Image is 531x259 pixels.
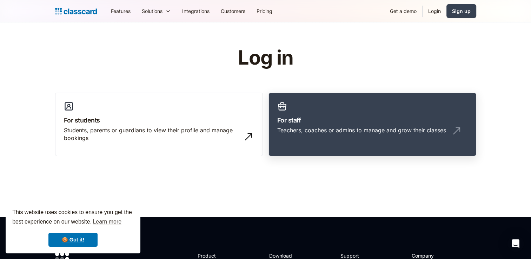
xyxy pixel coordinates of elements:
a: Customers [215,3,251,19]
div: Students, parents or guardians to view their profile and manage bookings [64,126,240,142]
a: learn more about cookies [92,217,122,227]
h1: Log in [154,47,377,69]
div: Teachers, coaches or admins to manage and grow their classes [277,126,446,134]
a: Get a demo [384,3,422,19]
div: cookieconsent [6,201,140,253]
span: This website uses cookies to ensure you get the best experience on our website. [12,208,134,227]
a: For studentsStudents, parents or guardians to view their profile and manage bookings [55,93,263,157]
h3: For students [64,115,254,125]
a: Pricing [251,3,278,19]
div: Sign up [452,7,471,15]
h3: For staff [277,115,467,125]
div: Solutions [142,7,162,15]
a: Integrations [177,3,215,19]
a: home [55,6,97,16]
div: Solutions [136,3,177,19]
div: Open Intercom Messenger [507,235,524,252]
a: Sign up [446,4,476,18]
a: dismiss cookie message [48,233,98,247]
a: For staffTeachers, coaches or admins to manage and grow their classes [268,93,476,157]
a: Login [423,3,446,19]
a: Features [105,3,136,19]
